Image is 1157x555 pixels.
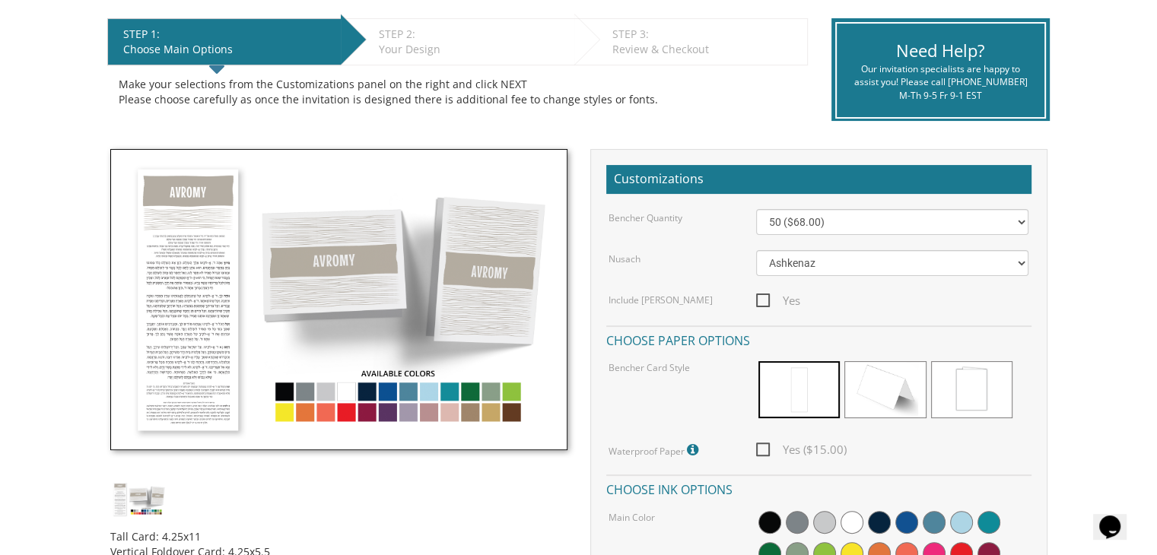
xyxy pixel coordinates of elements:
[1093,494,1142,540] iframe: chat widget
[848,62,1033,101] div: Our invitation specialists are happy to assist you! Please call [PHONE_NUMBER] M-Th 9-5 Fr 9-1 EST
[609,293,713,306] label: Include [PERSON_NAME]
[612,42,799,57] div: Review & Checkout
[379,27,567,42] div: STEP 2:
[606,474,1031,501] h4: Choose ink options
[609,440,702,460] label: Waterproof Paper
[123,27,333,42] div: STEP 1:
[123,42,333,57] div: Choose Main Options
[756,291,800,310] span: Yes
[606,325,1031,352] h4: Choose paper options
[606,165,1031,194] h2: Customizations
[379,42,567,57] div: Your Design
[848,39,1033,62] div: Need Help?
[609,211,682,224] label: Bencher Quantity
[609,511,655,524] label: Main Color
[110,480,167,518] img: dc_style18.jpg
[119,77,796,107] div: Make your selections from the Customizations panel on the right and click NEXT Please choose care...
[609,361,690,374] label: Bencher Card Style
[612,27,799,42] div: STEP 3:
[756,440,847,459] span: Yes ($15.00)
[110,149,567,450] img: dc_style18.jpg
[609,252,640,265] label: Nusach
